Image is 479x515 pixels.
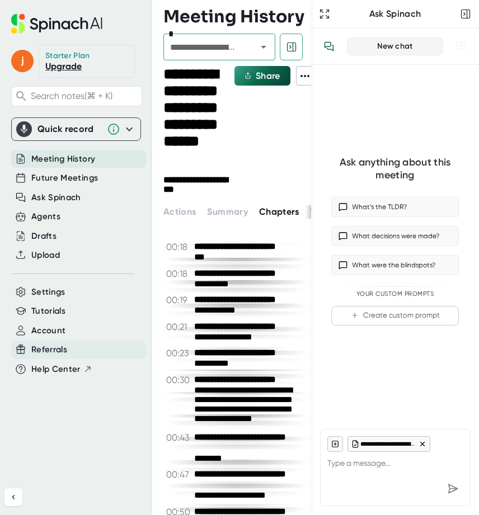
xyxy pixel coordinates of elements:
[331,226,459,246] button: What decisions were made?
[31,249,60,262] button: Upload
[11,50,34,72] span: j
[280,34,303,60] button: Hide meeting chat
[163,7,304,27] h3: Meeting History
[31,363,81,376] span: Help Center
[4,488,22,506] button: Collapse sidebar
[331,306,459,325] button: Create custom prompt
[166,432,191,453] span: 00:43
[166,268,191,279] span: 00:18
[443,479,463,499] div: Send message
[207,205,247,219] button: Summary
[331,255,459,275] button: What were the blindspots?
[166,322,191,332] span: 00:21
[256,39,271,55] button: Open
[354,41,436,51] div: New chat
[331,290,459,298] div: Your Custom Prompts
[31,343,67,356] button: Referrals
[166,375,191,385] span: 00:30
[45,61,82,72] a: Upgrade
[31,230,57,243] button: Drafts
[332,8,458,20] div: Ask Spinach
[207,206,247,217] span: Summary
[458,6,473,22] button: Close conversation sidebar
[166,242,191,252] span: 00:18
[259,205,299,219] button: Chapters
[166,469,191,490] span: 00:47
[31,286,65,299] button: Settings
[166,348,191,358] span: 00:23
[256,70,280,81] span: Share
[317,6,332,22] button: Expand to Ask Spinach page
[234,66,290,86] button: Share
[331,197,459,217] button: What’s the TLDR?
[31,172,98,185] button: Future Meetings
[31,363,92,376] button: Help Center
[31,191,81,204] button: Ask Spinach
[31,153,95,166] button: Meeting History
[259,206,299,217] span: Chapters
[163,206,196,217] span: Actions
[166,295,191,305] span: 00:19
[16,118,136,140] div: Quick record
[45,51,90,61] div: Starter Plan
[163,205,196,219] button: Actions
[31,305,65,318] button: Tutorials
[331,156,459,181] div: Ask anything about this meeting
[318,35,340,58] button: View conversation history
[37,124,101,135] div: Quick record
[31,210,60,223] button: Agents
[31,324,65,337] button: Account
[31,91,139,101] span: Search notes (⌘ + K)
